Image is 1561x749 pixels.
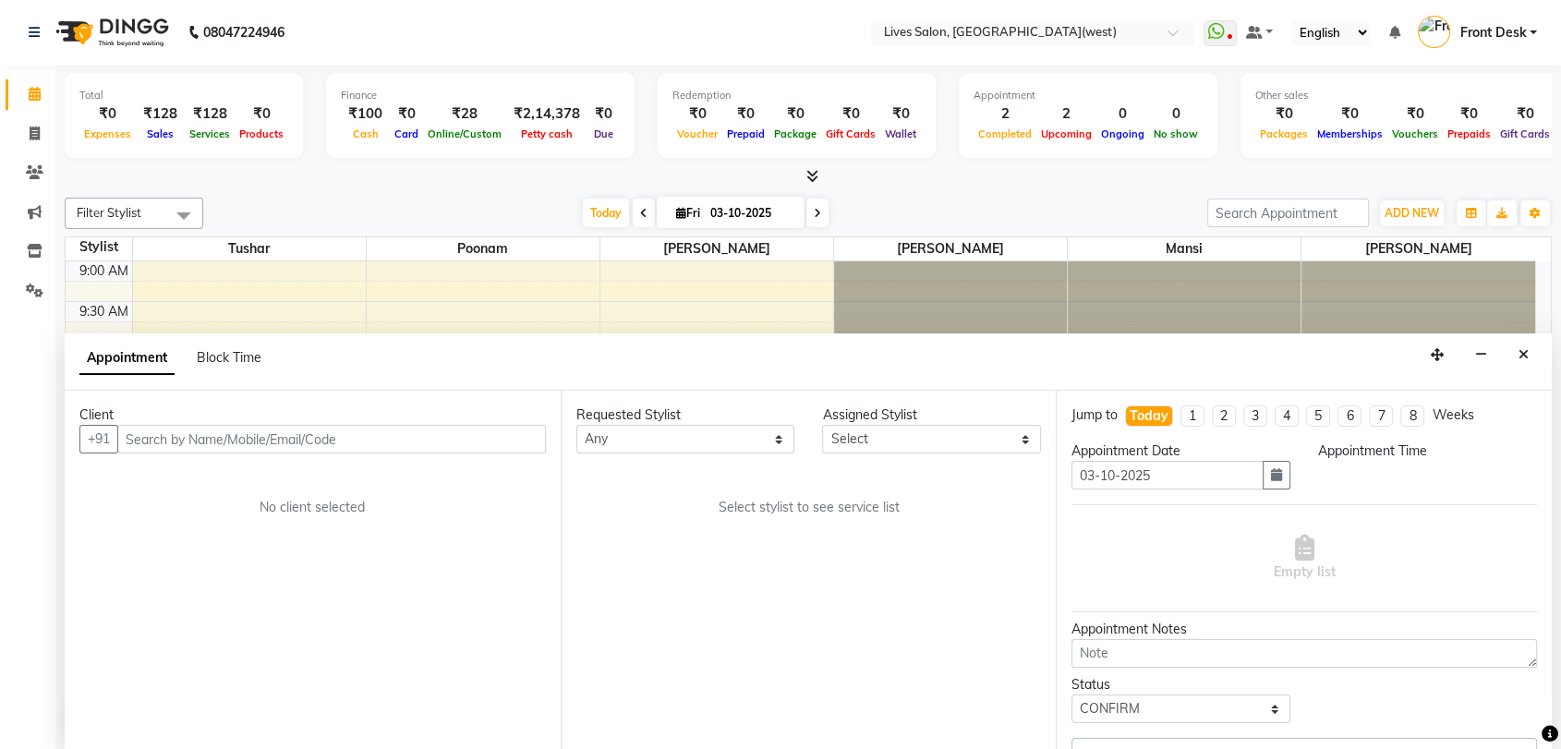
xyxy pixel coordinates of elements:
div: Redemption [672,88,921,103]
div: ₹0 [1443,103,1495,125]
div: ₹0 [79,103,136,125]
div: Appointment [974,88,1203,103]
span: Services [185,127,235,140]
div: ₹0 [390,103,423,125]
div: Appointment Date [1071,441,1290,461]
div: ₹2,14,378 [506,103,587,125]
li: 2 [1212,405,1236,427]
div: Weeks [1432,405,1473,425]
div: ₹0 [1387,103,1443,125]
div: ₹0 [821,103,880,125]
div: ₹0 [1255,103,1313,125]
span: Card [390,127,423,140]
span: Select stylist to see service list [718,498,899,517]
div: Total [79,88,288,103]
button: +91 [79,425,118,453]
span: Petty cash [516,127,577,140]
span: Memberships [1313,127,1387,140]
div: ₹0 [587,103,620,125]
span: Fri [672,206,705,220]
div: Requested Stylist [576,405,795,425]
div: ₹0 [1495,103,1555,125]
span: Gift Cards [1495,127,1555,140]
span: [PERSON_NAME] [600,237,833,260]
div: 0 [1096,103,1149,125]
span: Voucher [672,127,722,140]
span: Packages [1255,127,1313,140]
span: Completed [974,127,1036,140]
div: 9:00 AM [76,261,132,281]
span: Tushar [133,237,366,260]
li: 3 [1243,405,1267,427]
div: 2 [974,103,1036,125]
span: Ongoing [1096,127,1149,140]
div: ₹0 [769,103,821,125]
button: ADD NEW [1380,200,1444,226]
span: Prepaid [722,127,769,140]
div: Stylist [66,237,132,257]
div: ₹28 [423,103,506,125]
div: Jump to [1071,405,1118,425]
div: Appointment Time [1318,441,1537,461]
span: Wallet [880,127,921,140]
input: 2025-10-03 [705,199,797,227]
div: ₹128 [136,103,185,125]
div: ₹0 [1313,103,1387,125]
span: Prepaids [1443,127,1495,140]
div: Assigned Stylist [822,405,1041,425]
div: ₹0 [672,103,722,125]
span: Products [235,127,288,140]
div: ₹0 [722,103,769,125]
span: Appointment [79,342,175,375]
span: [PERSON_NAME] [1301,237,1535,260]
button: Close [1510,341,1537,369]
img: logo [47,6,174,58]
span: Poonam [367,237,599,260]
span: Today [583,199,629,227]
div: ₹128 [185,103,235,125]
input: yyyy-mm-dd [1071,461,1264,489]
span: mansi [1068,237,1301,260]
input: Search Appointment [1207,199,1369,227]
span: Expenses [79,127,136,140]
div: Appointment Notes [1071,620,1537,639]
li: 1 [1180,405,1204,427]
span: Gift Cards [821,127,880,140]
div: 9:30 AM [76,302,132,321]
div: No client selected [124,498,502,517]
b: 08047224946 [203,6,284,58]
div: 0 [1149,103,1203,125]
span: Online/Custom [423,127,506,140]
li: 4 [1275,405,1299,427]
div: Client [79,405,546,425]
span: Empty list [1274,535,1336,582]
div: ₹100 [341,103,390,125]
div: Status [1071,675,1290,695]
div: Finance [341,88,620,103]
span: Upcoming [1036,127,1096,140]
span: Cash [348,127,383,140]
span: Package [769,127,821,140]
div: ₹0 [235,103,288,125]
span: Front Desk [1459,23,1526,42]
li: 5 [1306,405,1330,427]
li: 8 [1400,405,1424,427]
div: Today [1130,406,1168,426]
div: ₹0 [880,103,921,125]
span: No show [1149,127,1203,140]
li: 7 [1369,405,1393,427]
span: ADD NEW [1385,206,1439,220]
span: Filter Stylist [77,205,141,220]
div: Other sales [1255,88,1555,103]
span: [PERSON_NAME] [834,237,1067,260]
div: 2 [1036,103,1096,125]
span: Due [589,127,618,140]
li: 6 [1337,405,1361,427]
img: Front Desk [1418,16,1450,48]
input: Search by Name/Mobile/Email/Code [117,425,546,453]
span: Block Time [197,349,261,366]
span: Vouchers [1387,127,1443,140]
span: Sales [142,127,178,140]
